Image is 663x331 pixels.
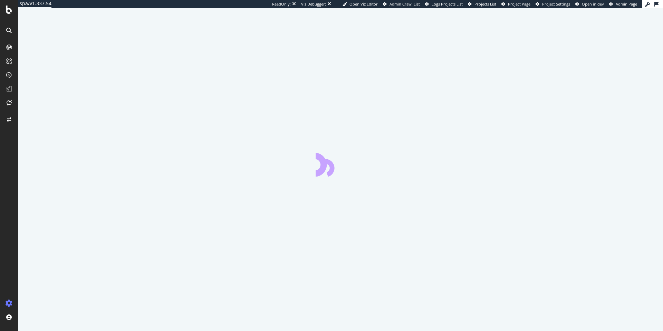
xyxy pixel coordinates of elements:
div: animation [316,152,365,177]
span: Project Settings [542,1,570,7]
span: Admin Crawl List [390,1,420,7]
div: ReadOnly: [272,1,291,7]
a: Projects List [468,1,496,7]
span: Admin Page [616,1,637,7]
a: Open Viz Editor [343,1,378,7]
span: Project Page [508,1,530,7]
a: Open in dev [575,1,604,7]
span: Open Viz Editor [349,1,378,7]
div: Viz Debugger: [301,1,326,7]
a: Project Settings [536,1,570,7]
a: Logs Projects List [425,1,463,7]
span: Open in dev [582,1,604,7]
a: Project Page [501,1,530,7]
span: Logs Projects List [432,1,463,7]
a: Admin Crawl List [383,1,420,7]
span: Projects List [474,1,496,7]
a: Admin Page [609,1,637,7]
